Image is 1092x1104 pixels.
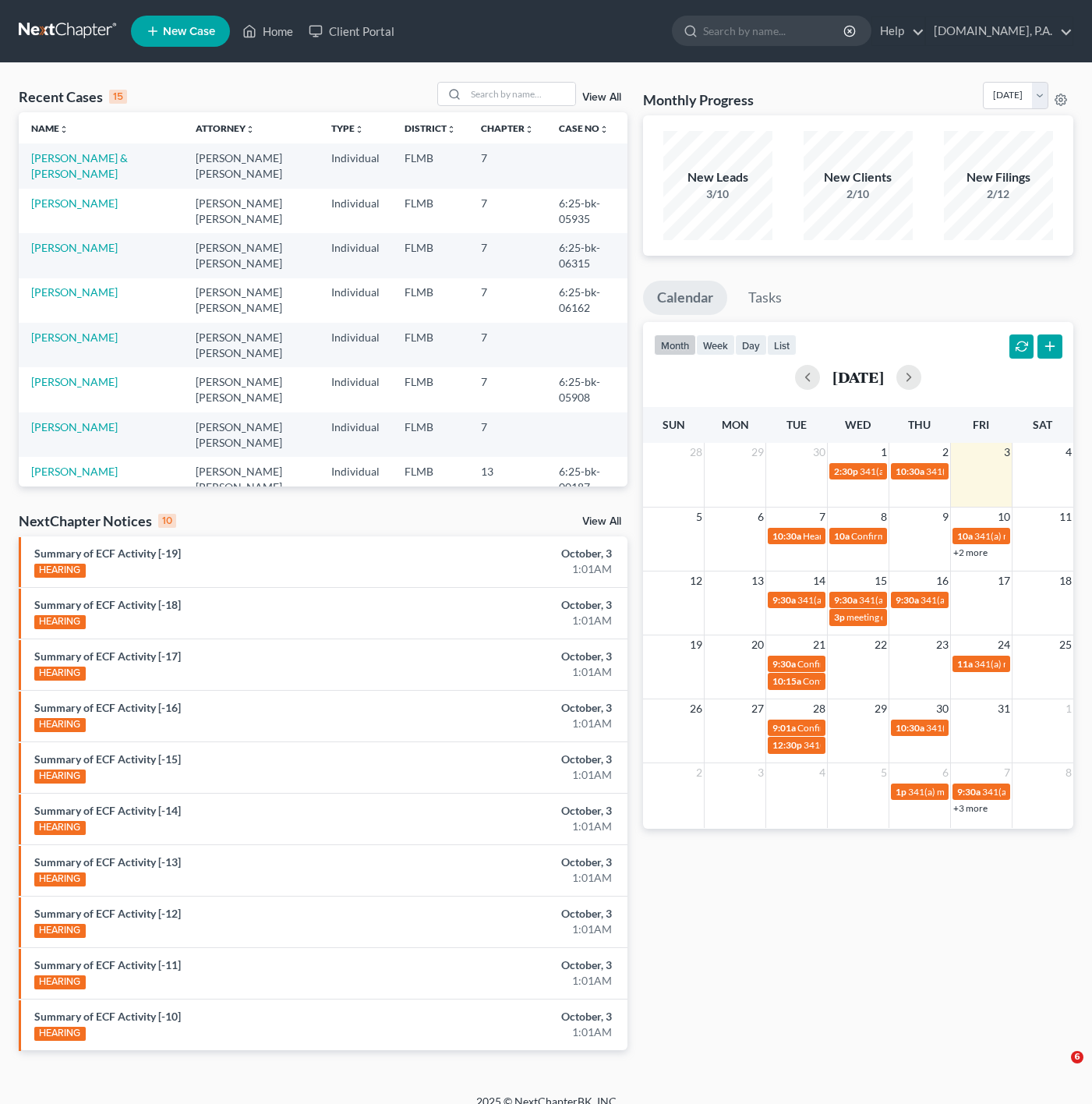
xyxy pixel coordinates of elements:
[582,92,621,103] a: View All
[546,367,627,412] td: 6:25-bk-05908
[319,143,392,188] td: Individual
[582,516,621,527] a: View All
[663,418,685,431] span: Sun
[31,285,118,299] a: [PERSON_NAME]
[1064,699,1073,718] span: 1
[944,186,1053,202] div: 2/12
[319,233,392,278] td: Individual
[834,465,858,477] span: 2:30p
[996,699,1012,718] span: 31
[1033,418,1052,431] span: Sat
[429,664,612,680] div: 1:01AM
[688,635,704,654] span: 19
[1058,508,1073,526] span: 11
[34,564,86,578] div: HEARING
[834,611,845,623] span: 3p
[429,957,612,973] div: October, 3
[663,168,772,186] div: New Leads
[301,17,402,45] a: Client Portal
[804,186,913,202] div: 2/10
[429,561,612,577] div: 1:01AM
[31,331,118,344] a: [PERSON_NAME]
[183,412,319,457] td: [PERSON_NAME] [PERSON_NAME]
[941,508,950,526] span: 9
[468,323,546,367] td: 7
[183,189,319,233] td: [PERSON_NAME] [PERSON_NAME]
[797,722,885,734] span: Confirmation hearing
[703,16,846,45] input: Search by name...
[34,1010,181,1023] a: Summary of ECF Activity [-10]
[34,907,181,920] a: Summary of ECF Activity [-12]
[851,530,939,542] span: Confirmation hearing
[643,281,727,315] a: Calendar
[109,90,127,104] div: 15
[31,420,118,433] a: [PERSON_NAME]
[34,701,181,714] a: Summary of ECF Activity [-16]
[1039,1051,1076,1088] iframe: Intercom live chat
[559,122,609,134] a: Case Nounfold_more
[811,571,827,590] span: 14
[429,870,612,886] div: 1:01AM
[756,763,765,782] span: 3
[996,635,1012,654] span: 24
[429,649,612,664] div: October, 3
[429,922,612,937] div: 1:01AM
[935,699,950,718] span: 30
[643,90,754,109] h3: Monthly Progress
[926,722,988,734] span: 341(a) meeting
[688,699,704,718] span: 26
[879,508,889,526] span: 8
[31,241,118,254] a: [PERSON_NAME]
[546,189,627,233] td: 6:25-bk-05935
[183,323,319,367] td: [PERSON_NAME] [PERSON_NAME]
[896,465,924,477] span: 10:30a
[429,855,612,870] div: October, 3
[811,635,827,654] span: 21
[34,649,181,663] a: Summary of ECF Activity [-17]
[696,334,735,356] button: week
[392,233,468,278] td: FLMB
[772,739,802,751] span: 12:30p
[34,872,86,886] div: HEARING
[845,418,871,431] span: Wed
[429,767,612,783] div: 1:01AM
[319,189,392,233] td: Individual
[772,658,796,670] span: 9:30a
[34,752,181,766] a: Summary of ECF Activity [-15]
[468,457,546,501] td: 13
[996,571,1012,590] span: 17
[859,594,921,606] span: 341(a) meeting
[392,412,468,457] td: FLMB
[935,571,950,590] span: 16
[34,1027,86,1041] div: HEARING
[926,17,1073,45] a: [DOMAIN_NAME], P.A.
[183,278,319,323] td: [PERSON_NAME] [PERSON_NAME]
[803,530,836,542] span: Hearing
[873,571,889,590] span: 15
[688,443,704,462] span: 28
[756,508,765,526] span: 6
[663,186,772,202] div: 3/10
[468,143,546,188] td: 7
[34,804,181,817] a: Summary of ECF Activity [-14]
[429,752,612,767] div: October, 3
[834,530,850,542] span: 10a
[834,594,857,606] span: 9:30a
[319,457,392,501] td: Individual
[163,26,215,37] span: New Case
[429,700,612,716] div: October, 3
[908,418,931,431] span: Thu
[944,168,1053,186] div: New Filings
[908,786,970,798] span: 341(a) meeting
[953,547,988,558] a: +2 more
[429,546,612,561] div: October, 3
[694,763,704,782] span: 2
[803,675,892,687] span: Confirmation Hearing
[860,465,921,477] span: 341(a) meeting
[19,87,127,106] div: Recent Cases
[935,635,950,654] span: 23
[818,508,827,526] span: 7
[750,443,765,462] span: 29
[392,323,468,367] td: FLMB
[392,367,468,412] td: FLMB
